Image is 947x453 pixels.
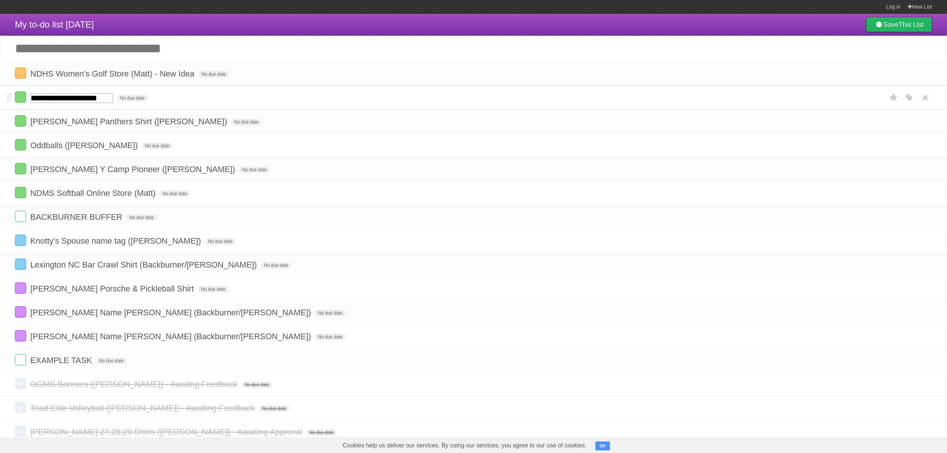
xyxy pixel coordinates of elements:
span: Triad Elite Volleyball ([PERSON_NAME]) - Awaiting Feedback [30,403,257,413]
span: [PERSON_NAME] Y Camp Pioneer ([PERSON_NAME]) [30,165,237,174]
span: No due date [160,190,190,197]
span: Lexington NC Bar Crawl Shirt (Backburner/[PERSON_NAME]) [30,260,259,269]
span: No due date [261,262,291,269]
label: Star task [887,91,901,104]
label: Done [15,426,26,437]
span: BACKBURNER BUFFER [30,212,124,222]
label: Done [15,259,26,270]
span: NDHS Women's Golf Store (Matt) - New Idea [30,69,196,78]
span: No due date [306,429,337,436]
label: Done [15,139,26,150]
span: [PERSON_NAME] Name [PERSON_NAME] (Backburner/[PERSON_NAME]) [30,332,313,341]
b: This List [899,21,924,28]
label: Done [15,235,26,246]
label: Done [15,282,26,294]
span: Cookies help us deliver our services. By using our services, you agree to our use of cookies. [335,438,594,453]
span: [PERSON_NAME] Panthers Shirt ([PERSON_NAME]) [30,117,229,126]
span: No due date [142,143,172,149]
label: Done [15,115,26,126]
label: Done [15,378,26,389]
label: Done [15,402,26,413]
span: No due date [242,381,272,388]
span: Knotty's Spouse name tag ([PERSON_NAME]) [30,236,203,246]
label: Done [15,91,26,103]
span: No due date [315,310,345,316]
span: Oddballs ([PERSON_NAME]) [30,141,140,150]
label: Done [15,330,26,341]
label: Done [15,354,26,365]
span: No due date [117,95,147,101]
label: Done [15,211,26,222]
span: [PERSON_NAME] Name [PERSON_NAME] (Backburner/[PERSON_NAME]) [30,308,313,317]
label: Done [15,68,26,79]
span: No due date [239,166,270,173]
label: Done [15,187,26,198]
span: No due date [199,71,229,78]
span: EXAMPLE TASK [30,356,94,365]
span: [PERSON_NAME] Porsche & Pickleball Shirt [30,284,196,293]
span: No due date [198,286,228,293]
span: No due date [96,357,126,364]
label: Done [15,163,26,174]
span: No due date [315,334,345,340]
span: No due date [231,119,261,125]
span: NDMS Softball Online Store (Matt) [30,188,157,198]
span: No due date [259,405,289,412]
span: [PERSON_NAME] 27,28,29 Shirts ([PERSON_NAME]) - Awaiting Approval [30,427,304,437]
span: OGMS Banners ([PERSON_NAME]) - Awaitng Feedback [30,379,239,389]
span: No due date [126,214,157,221]
button: OK [595,441,610,450]
label: Done [15,306,26,318]
span: No due date [205,238,235,245]
span: My to-do list [DATE] [15,19,94,29]
a: SaveThis List [866,17,932,32]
